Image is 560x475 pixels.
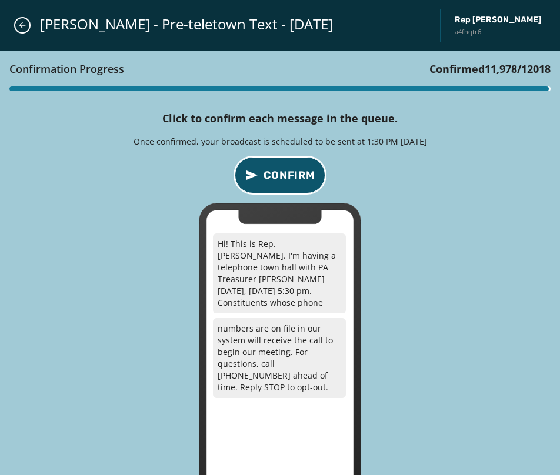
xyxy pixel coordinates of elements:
h3: Confirmed / 12018 [429,61,551,77]
span: Confirm [264,167,315,183]
p: Hi! This is Rep. [PERSON_NAME]. I'm having a telephone town hall with PA Treasurer [PERSON_NAME] ... [213,233,346,313]
span: a4fhqtr6 [455,27,541,37]
span: Rep [PERSON_NAME] [455,14,541,26]
span: 11,978 [485,62,517,76]
p: Once confirmed, your broadcast is scheduled to be sent at 1:30 PM [DATE] [134,136,427,148]
span: [PERSON_NAME] - Pre-teletown Text - [DATE] [40,15,333,34]
button: confirm-p2p-message-button [235,157,325,193]
h4: Click to confirm each message in the queue. [162,110,398,126]
p: numbers are on file in our system will receive the call to begin our meeting. For questions, call... [213,318,346,398]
